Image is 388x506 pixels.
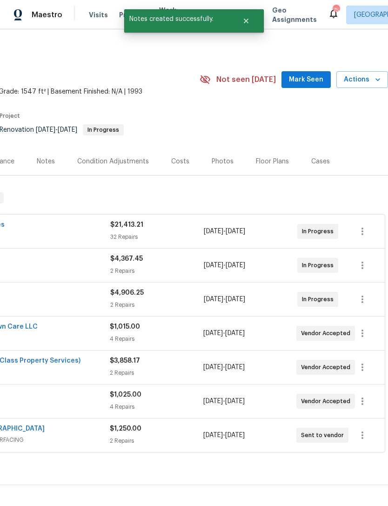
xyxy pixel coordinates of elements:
[110,358,140,364] span: $3,858.17
[110,266,204,276] div: 2 Repairs
[301,329,354,338] span: Vendor Accepted
[110,256,143,262] span: $4,367.45
[203,397,245,406] span: -
[124,9,231,29] span: Notes created successfully.
[58,127,77,133] span: [DATE]
[272,6,317,24] span: Geo Assignments
[204,295,245,304] span: -
[302,261,337,270] span: In Progress
[36,127,55,133] span: [DATE]
[203,329,245,338] span: -
[110,368,203,378] div: 2 Repairs
[110,402,203,412] div: 4 Repairs
[110,391,141,398] span: $1,025.00
[311,157,330,166] div: Cases
[203,330,223,337] span: [DATE]
[204,262,223,269] span: [DATE]
[110,232,204,242] div: 32 Repairs
[226,228,245,235] span: [DATE]
[77,157,149,166] div: Condition Adjustments
[110,334,203,344] div: 4 Repairs
[203,364,223,371] span: [DATE]
[301,363,354,372] span: Vendor Accepted
[344,74,381,86] span: Actions
[225,364,245,371] span: [DATE]
[333,6,339,15] div: 75
[110,324,140,330] span: $1,015.00
[84,127,123,133] span: In Progress
[204,261,245,270] span: -
[110,222,143,228] span: $21,413.21
[204,296,223,303] span: [DATE]
[37,157,55,166] div: Notes
[110,290,144,296] span: $4,906.25
[301,431,348,440] span: Sent to vendor
[203,398,223,405] span: [DATE]
[216,75,276,84] span: Not seen [DATE]
[204,227,245,236] span: -
[256,157,289,166] div: Floor Plans
[110,425,141,432] span: $1,250.00
[231,12,261,30] button: Close
[110,300,204,310] div: 2 Repairs
[171,157,189,166] div: Costs
[32,10,62,20] span: Maestro
[89,10,108,20] span: Visits
[336,71,388,88] button: Actions
[159,6,183,24] span: Work Orders
[301,397,354,406] span: Vendor Accepted
[203,432,223,439] span: [DATE]
[36,127,77,133] span: -
[119,10,148,20] span: Projects
[226,296,245,303] span: [DATE]
[281,71,331,88] button: Mark Seen
[204,228,223,235] span: [DATE]
[203,363,245,372] span: -
[203,431,245,440] span: -
[302,295,337,304] span: In Progress
[302,227,337,236] span: In Progress
[225,330,245,337] span: [DATE]
[225,398,245,405] span: [DATE]
[226,262,245,269] span: [DATE]
[110,436,203,445] div: 2 Repairs
[225,432,245,439] span: [DATE]
[289,74,323,86] span: Mark Seen
[212,157,234,166] div: Photos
